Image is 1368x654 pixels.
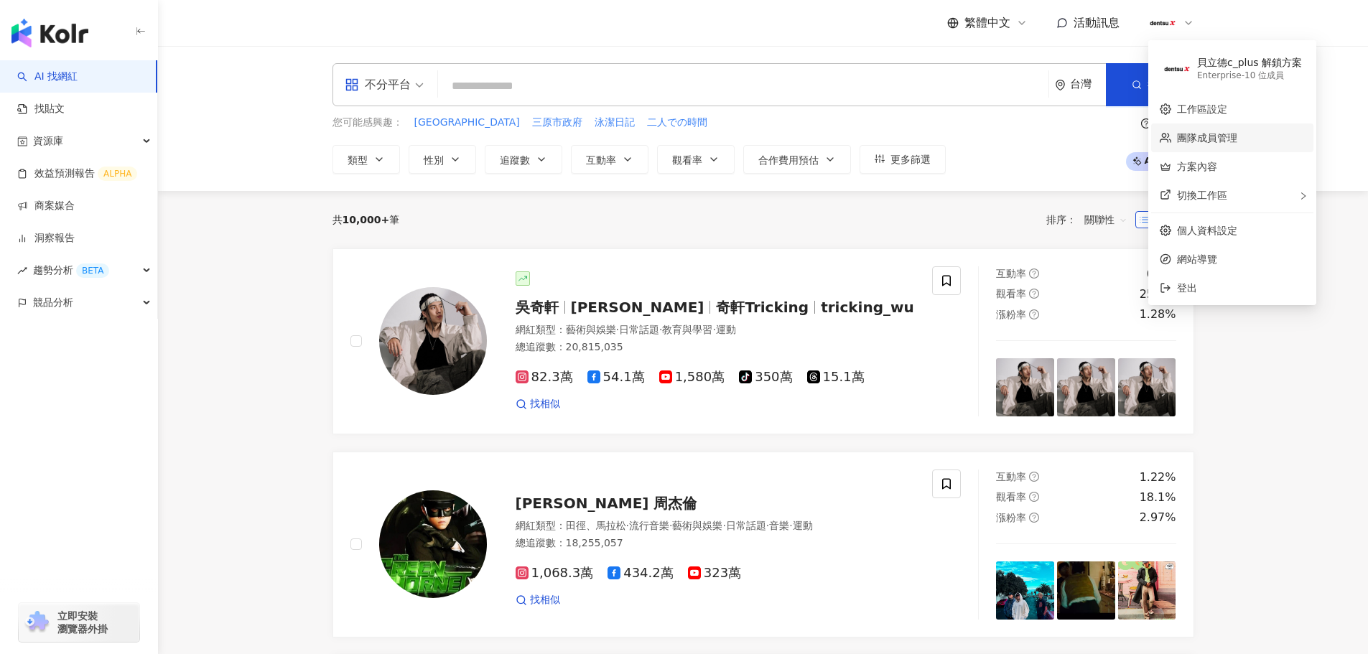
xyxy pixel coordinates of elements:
span: 泳潔日記 [595,116,635,130]
img: post-image [1057,561,1115,620]
a: 商案媒合 [17,199,75,213]
span: 觀看率 [672,154,702,166]
span: 登出 [1177,282,1197,294]
span: question-circle [1029,513,1039,523]
span: 日常話題 [726,520,766,531]
span: 音樂 [769,520,789,531]
div: 1.22% [1140,470,1176,485]
span: 漲粉率 [996,512,1026,523]
span: · [789,520,792,531]
img: post-image [996,561,1054,620]
div: 18.1% [1140,490,1176,505]
a: 團隊成員管理 [1177,132,1237,144]
div: 0.3% [1147,266,1176,282]
span: · [616,324,619,335]
span: 性別 [424,154,444,166]
img: post-image [1057,358,1115,416]
a: 效益預測報告ALPHA [17,167,137,181]
div: 25.8% [1140,286,1176,302]
span: 立即安裝 瀏覽器外掛 [57,609,108,635]
span: 競品分析 [33,286,73,319]
img: 180x180px_JPG.jpg [1149,9,1176,37]
span: 奇軒Tricking [716,299,809,316]
div: 2.97% [1140,510,1176,525]
span: 找相似 [530,397,560,411]
a: 個人資料設定 [1177,225,1237,236]
span: 關聯性 [1084,208,1127,231]
div: 排序： [1046,208,1135,231]
span: 類型 [348,154,368,166]
span: 您可能感興趣： [332,116,403,130]
button: 觀看率 [657,145,735,174]
span: 藝術與娛樂 [566,324,616,335]
span: [PERSON_NAME] [571,299,704,316]
div: 網紅類型 ： [516,519,916,533]
div: BETA [76,263,109,278]
div: 1.28% [1140,307,1176,322]
span: question-circle [1141,118,1151,129]
button: [GEOGRAPHIC_DATA] [414,115,521,131]
img: chrome extension [23,611,51,634]
span: 350萬 [739,370,792,385]
button: 類型 [332,145,400,174]
span: 觀看率 [996,491,1026,503]
span: question-circle [1029,289,1039,299]
a: 找相似 [516,593,560,607]
span: · [659,324,662,335]
span: 合作費用預估 [758,154,819,166]
span: question-circle [1029,268,1039,279]
span: 323萬 [688,566,741,581]
div: Enterprise - 10 位成員 [1197,70,1302,82]
span: 藝術與娛樂 [672,520,722,531]
a: 工作區設定 [1177,103,1227,115]
span: question-circle [1029,309,1039,319]
span: 82.3萬 [516,370,573,385]
span: 運動 [716,324,736,335]
button: 搜尋 [1106,63,1193,106]
div: 總追蹤數 ： 20,815,035 [516,340,916,355]
span: 趨勢分析 [33,254,109,286]
span: 教育與學習 [662,324,712,335]
span: right [1299,192,1308,200]
span: · [722,520,725,531]
a: chrome extension立即安裝 瀏覽器外掛 [19,603,139,642]
span: · [766,520,769,531]
span: tricking_wu [821,299,914,316]
span: 434.2萬 [608,566,674,581]
span: 運動 [793,520,813,531]
span: 流行音樂 [629,520,669,531]
img: 180x180px_JPG.jpg [1163,55,1191,83]
img: logo [11,19,88,47]
span: 二人での時間 [647,116,707,130]
span: [PERSON_NAME] 周杰倫 [516,495,697,512]
a: 方案內容 [1177,161,1217,172]
span: 三原市政府 [532,116,582,130]
span: 吳奇軒 [516,299,559,316]
button: 二人での時間 [646,115,708,131]
span: [GEOGRAPHIC_DATA] [414,116,520,130]
span: 活動訊息 [1074,16,1120,29]
button: 泳潔日記 [594,115,636,131]
button: 追蹤數 [485,145,562,174]
span: 找相似 [530,593,560,607]
a: searchAI 找網紅 [17,70,78,84]
button: 互動率 [571,145,648,174]
span: 繁體中文 [964,15,1010,31]
span: · [712,324,715,335]
span: · [669,520,672,531]
span: · [626,520,629,531]
span: 更多篩選 [890,154,931,165]
span: 網站導覽 [1177,251,1305,267]
div: 不分平台 [345,73,411,96]
div: 網紅類型 ： [516,323,916,337]
span: environment [1055,80,1066,90]
div: 台灣 [1070,78,1106,90]
a: KOL Avatar[PERSON_NAME] 周杰倫網紅類型：田徑、馬拉松·流行音樂·藝術與娛樂·日常話題·音樂·運動總追蹤數：18,255,0571,068.3萬434.2萬323萬找相似互... [332,452,1194,637]
div: 共 筆 [332,214,400,225]
span: 15.1萬 [807,370,865,385]
a: KOL Avatar吳奇軒[PERSON_NAME]奇軒Trickingtricking_wu網紅類型：藝術與娛樂·日常話題·教育與學習·運動總追蹤數：20,815,03582.3萬54.1萬1... [332,248,1194,434]
span: 互動率 [586,154,616,166]
span: question-circle [1029,472,1039,482]
span: 1,580萬 [659,370,725,385]
span: 搜尋 [1148,79,1168,90]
